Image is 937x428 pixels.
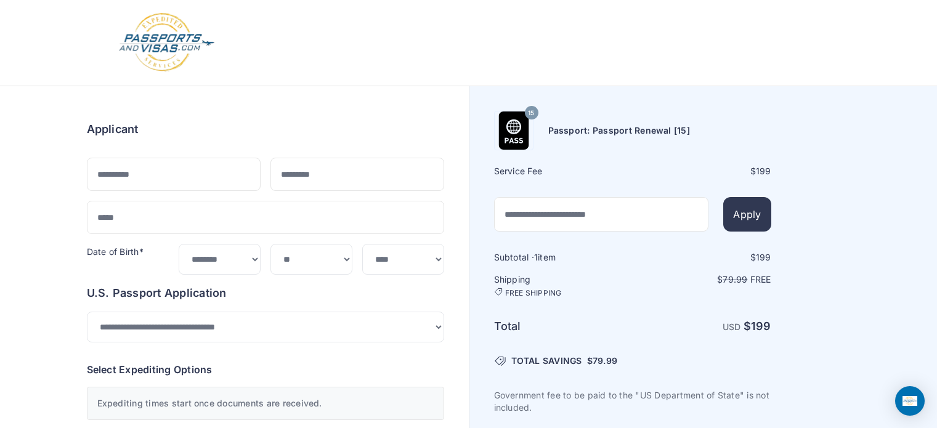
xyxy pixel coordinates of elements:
[118,12,216,73] img: Logo
[756,166,771,176] span: 199
[87,362,444,377] h6: Select Expediting Options
[494,251,631,264] h6: Subtotal · item
[87,285,444,302] h6: U.S. Passport Application
[634,273,771,286] p: $
[494,389,771,414] p: Government fee to be paid to the "US Department of State" is not included.
[505,288,562,298] span: FREE SHIPPING
[723,197,771,232] button: Apply
[723,321,741,332] span: USD
[895,386,925,416] div: Open Intercom Messenger
[494,165,631,177] h6: Service Fee
[511,355,582,367] span: TOTAL SAVINGS
[593,355,617,366] span: 79.99
[534,252,538,262] span: 1
[634,251,771,264] div: $
[494,273,631,298] h6: Shipping
[495,111,533,150] img: Product Name
[548,124,690,137] h6: Passport: Passport Renewal [15]
[87,121,139,138] h6: Applicant
[528,105,534,121] span: 15
[87,246,144,257] label: Date of Birth*
[494,318,631,335] h6: Total
[751,320,771,333] span: 199
[744,320,771,333] strong: $
[756,252,771,262] span: 199
[87,387,444,420] div: Expediting times start once documents are received.
[750,274,771,285] span: Free
[723,274,747,285] span: 79.99
[587,355,617,367] span: $
[634,165,771,177] div: $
